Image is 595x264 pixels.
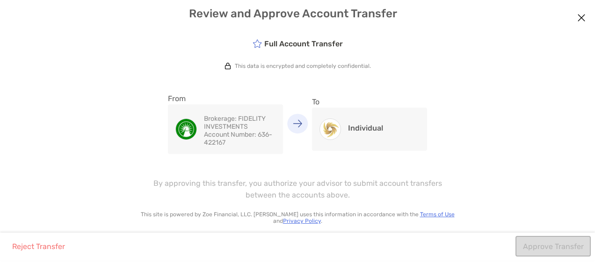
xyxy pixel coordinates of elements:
[204,131,276,147] p: 636-422167
[8,7,587,20] h4: Review and Approve Account Transfer
[5,236,72,257] button: Reject Transfer
[420,211,455,218] a: Terms of Use
[235,63,371,69] p: This data is encrypted and completely confidential.
[204,131,256,139] span: Account Number:
[293,119,302,127] img: Icon arrow
[168,93,283,104] p: From
[574,11,588,25] button: Close modal
[253,39,343,49] h5: Full Account Transfer
[348,124,383,132] h4: Individual
[320,119,341,139] img: Individual
[140,230,455,251] div: Check this box to confirm that the above information is correct.
[204,115,237,123] span: Brokerage:
[312,96,427,108] p: To
[176,119,196,139] img: image
[225,63,231,69] img: icon lock
[204,115,276,131] p: FIDELITY INVESTMENTS
[140,177,455,201] p: By approving this transfer, you authorize your advisor to submit account transfers between the ac...
[140,211,455,224] p: This site is powered by Zoe Financial, LLC. [PERSON_NAME] uses this information in accordance wit...
[283,218,321,224] a: Privacy Policy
